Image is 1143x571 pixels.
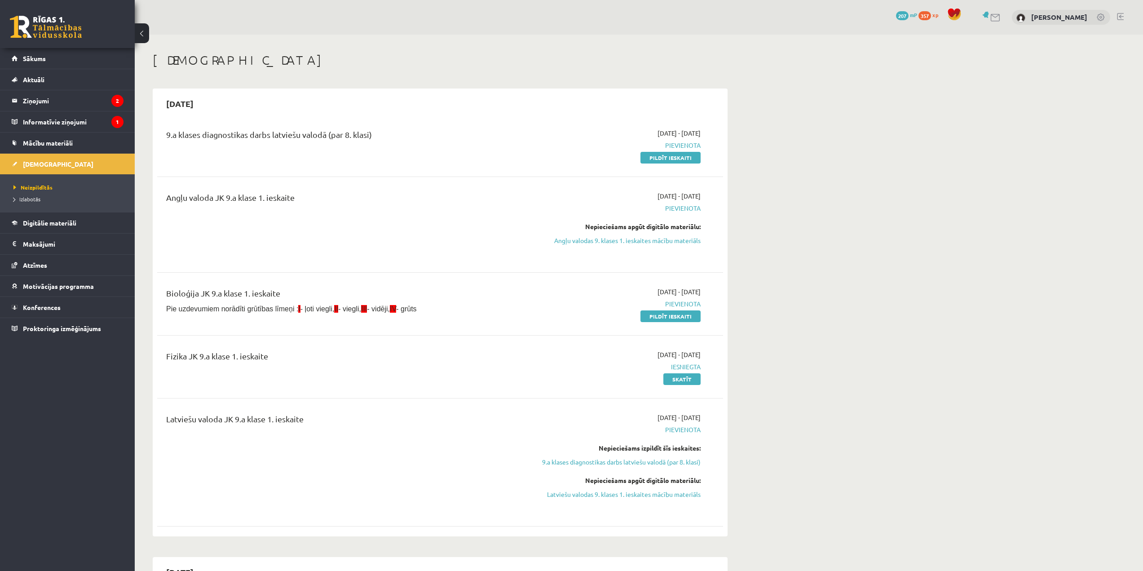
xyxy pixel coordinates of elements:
[166,305,417,313] span: Pie uzdevumiem norādīti grūtības līmeņi : - ļoti viegli, - viegli, - vidēji, - grūts
[298,305,300,313] span: I
[663,373,701,385] a: Skatīt
[361,305,367,313] span: III
[23,160,93,168] span: [DEMOGRAPHIC_DATA]
[918,11,931,20] span: 357
[531,236,701,245] a: Angļu valodas 9. klases 1. ieskaites mācību materiāls
[12,133,124,153] a: Mācību materiāli
[658,350,701,359] span: [DATE] - [DATE]
[531,476,701,485] div: Nepieciešams apgūt digitālo materiālu:
[111,95,124,107] i: 2
[13,195,40,203] span: Izlabotās
[658,287,701,297] span: [DATE] - [DATE]
[23,54,46,62] span: Sākums
[23,139,73,147] span: Mācību materiāli
[531,443,701,453] div: Nepieciešams izpildīt šīs ieskaites:
[658,128,701,138] span: [DATE] - [DATE]
[918,11,943,18] a: 357 xp
[531,204,701,213] span: Pievienota
[12,111,124,132] a: Informatīvie ziņojumi1
[334,305,338,313] span: II
[12,318,124,339] a: Proktoringa izmēģinājums
[640,310,701,322] a: Pildīt ieskaiti
[896,11,909,20] span: 207
[13,195,126,203] a: Izlabotās
[23,234,124,254] legend: Maksājumi
[10,16,82,38] a: Rīgas 1. Tālmācības vidusskola
[166,128,518,145] div: 9.a klases diagnostikas darbs latviešu valodā (par 8. klasi)
[910,11,917,18] span: mP
[111,116,124,128] i: 1
[658,191,701,201] span: [DATE] - [DATE]
[153,53,728,68] h1: [DEMOGRAPHIC_DATA]
[531,457,701,467] a: 9.a klases diagnostikas darbs latviešu valodā (par 8. klasi)
[531,425,701,434] span: Pievienota
[23,111,124,132] legend: Informatīvie ziņojumi
[12,48,124,69] a: Sākums
[12,276,124,297] a: Motivācijas programma
[658,413,701,422] span: [DATE] - [DATE]
[531,490,701,499] a: Latviešu valodas 9. klases 1. ieskaites mācību materiāls
[531,222,701,231] div: Nepieciešams apgūt digitālo materiālu:
[932,11,938,18] span: xp
[23,90,124,111] legend: Ziņojumi
[896,11,917,18] a: 207 mP
[12,154,124,174] a: [DEMOGRAPHIC_DATA]
[13,184,53,191] span: Neizpildītās
[390,305,396,313] span: IV
[23,75,44,84] span: Aktuāli
[531,362,701,372] span: Iesniegta
[23,261,47,269] span: Atzīmes
[531,299,701,309] span: Pievienota
[23,303,61,311] span: Konferences
[12,255,124,275] a: Atzīmes
[12,69,124,90] a: Aktuāli
[157,93,203,114] h2: [DATE]
[12,90,124,111] a: Ziņojumi2
[531,141,701,150] span: Pievienota
[12,212,124,233] a: Digitālie materiāli
[166,350,518,367] div: Fizika JK 9.a klase 1. ieskaite
[1031,13,1087,22] a: [PERSON_NAME]
[166,413,518,429] div: Latviešu valoda JK 9.a klase 1. ieskaite
[12,297,124,318] a: Konferences
[1016,13,1025,22] img: Mihails Bahšijevs
[23,219,76,227] span: Digitālie materiāli
[166,191,518,208] div: Angļu valoda JK 9.a klase 1. ieskaite
[13,183,126,191] a: Neizpildītās
[640,152,701,164] a: Pildīt ieskaiti
[23,282,94,290] span: Motivācijas programma
[166,287,518,304] div: Bioloģija JK 9.a klase 1. ieskaite
[23,324,101,332] span: Proktoringa izmēģinājums
[12,234,124,254] a: Maksājumi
